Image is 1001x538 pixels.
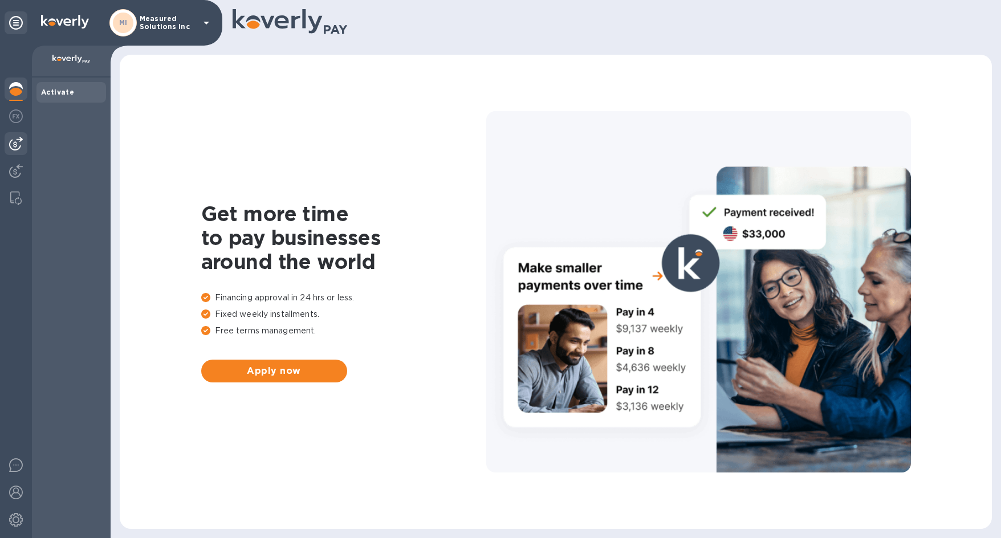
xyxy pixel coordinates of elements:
[41,15,89,28] img: Logo
[201,308,486,320] p: Fixed weekly installments.
[201,325,486,337] p: Free terms management.
[140,15,197,31] p: Measured Solutions Inc
[210,364,338,378] span: Apply now
[201,360,347,382] button: Apply now
[9,109,23,123] img: Foreign exchange
[119,18,128,27] b: MI
[5,11,27,34] div: Unpin categories
[201,292,486,304] p: Financing approval in 24 hrs or less.
[41,88,74,96] b: Activate
[201,202,486,274] h1: Get more time to pay businesses around the world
